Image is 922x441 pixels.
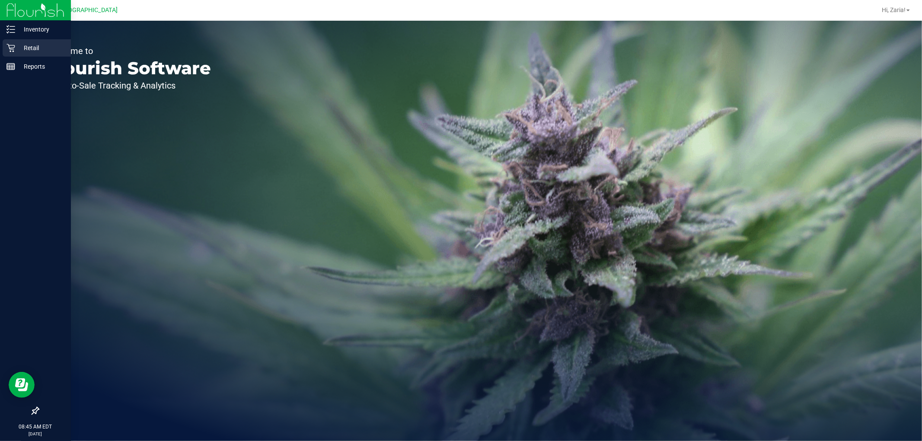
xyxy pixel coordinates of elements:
[15,43,67,53] p: Retail
[4,423,67,431] p: 08:45 AM EDT
[6,44,15,52] inline-svg: Retail
[59,6,118,14] span: [GEOGRAPHIC_DATA]
[47,47,211,55] p: Welcome to
[15,61,67,72] p: Reports
[9,372,35,398] iframe: Resource center
[882,6,906,13] span: Hi, Zaria!
[4,431,67,437] p: [DATE]
[47,81,211,90] p: Seed-to-Sale Tracking & Analytics
[47,60,211,77] p: Flourish Software
[15,24,67,35] p: Inventory
[6,25,15,34] inline-svg: Inventory
[6,62,15,71] inline-svg: Reports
